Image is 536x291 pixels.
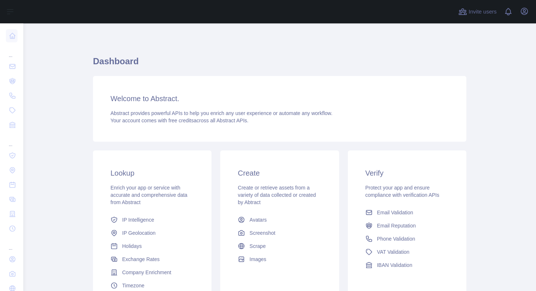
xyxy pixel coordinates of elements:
[377,235,415,242] span: Phone Validation
[93,55,466,73] h1: Dashboard
[238,168,321,178] h3: Create
[110,185,187,205] span: Enrich your app or service with accurate and comprehensive data from Abstract
[362,219,452,232] a: Email Reputation
[235,240,324,253] a: Scrape
[122,256,160,263] span: Exchange Rates
[122,216,154,223] span: IP Intelligence
[469,8,497,16] span: Invite users
[238,185,316,205] span: Create or retrieve assets from a variety of data collected or created by Abtract
[108,240,197,253] a: Holidays
[122,229,156,237] span: IP Geolocation
[457,6,498,18] button: Invite users
[6,44,18,58] div: ...
[108,226,197,240] a: IP Geolocation
[6,133,18,148] div: ...
[110,93,449,104] h3: Welcome to Abstract.
[377,248,409,256] span: VAT Validation
[249,256,266,263] span: Images
[377,222,416,229] span: Email Reputation
[108,213,197,226] a: IP Intelligence
[235,226,324,240] a: Screenshot
[108,266,197,279] a: Company Enrichment
[122,269,171,276] span: Company Enrichment
[235,253,324,266] a: Images
[249,216,267,223] span: Avatars
[362,259,452,272] a: IBAN Validation
[249,229,275,237] span: Screenshot
[122,242,142,250] span: Holidays
[365,168,449,178] h3: Verify
[108,253,197,266] a: Exchange Rates
[362,206,452,219] a: Email Validation
[110,110,333,116] span: Abstract provides powerful APIs to help you enrich any user experience or automate any workflow.
[362,245,452,259] a: VAT Validation
[377,261,412,269] span: IBAN Validation
[110,118,248,123] span: Your account comes with across all Abstract APIs.
[122,282,144,289] span: Timezone
[6,237,18,251] div: ...
[168,118,194,123] span: free credits
[362,232,452,245] a: Phone Validation
[365,185,439,198] span: Protect your app and ensure compliance with verification APIs
[110,168,194,178] h3: Lookup
[235,213,324,226] a: Avatars
[377,209,413,216] span: Email Validation
[249,242,265,250] span: Scrape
